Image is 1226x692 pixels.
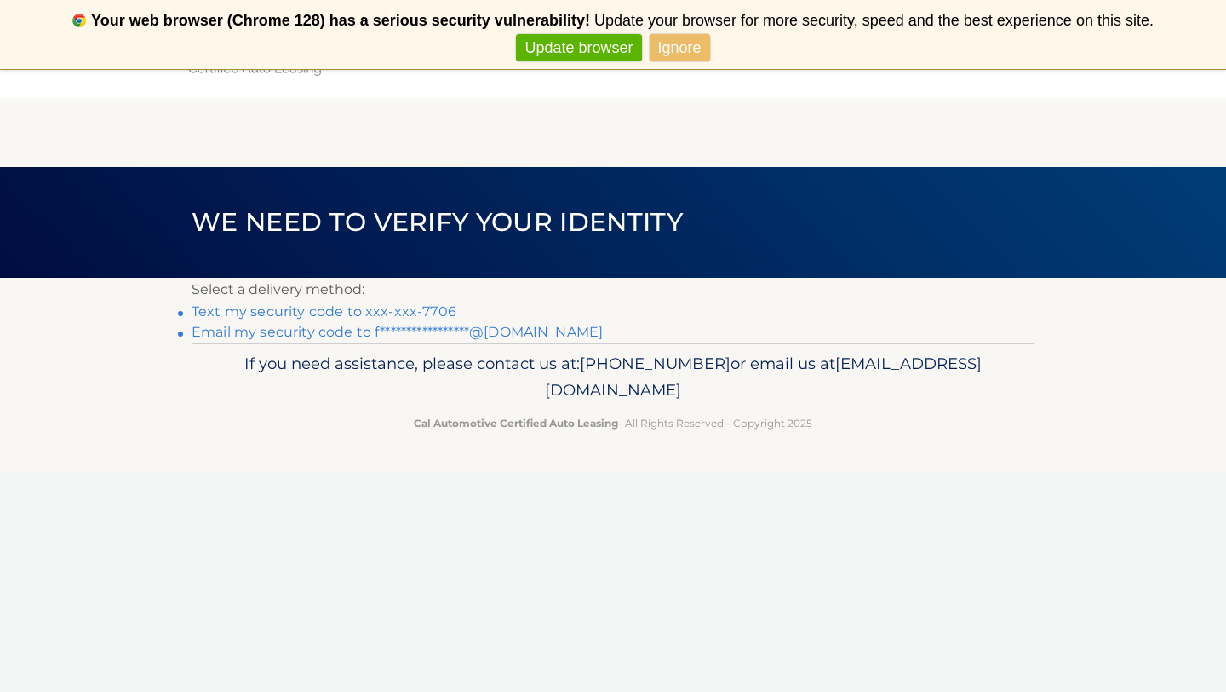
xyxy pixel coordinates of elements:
strong: Cal Automotive Certified Auto Leasing [414,417,618,430]
a: Ignore [650,34,710,62]
span: Update your browser for more security, speed and the best experience on this site. [594,12,1154,29]
span: [PHONE_NUMBER] [580,354,730,373]
a: Update browser [516,34,641,62]
a: Text my security code to xxx-xxx-7706 [192,303,456,320]
p: If you need assistance, please contact us at: or email us at [203,350,1023,405]
p: Select a delivery method: [192,278,1034,302]
span: We need to verify your identity [192,206,683,238]
b: Your web browser (Chrome 128) has a serious security vulnerability! [91,12,590,29]
p: - All Rights Reserved - Copyright 2025 [203,414,1023,432]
